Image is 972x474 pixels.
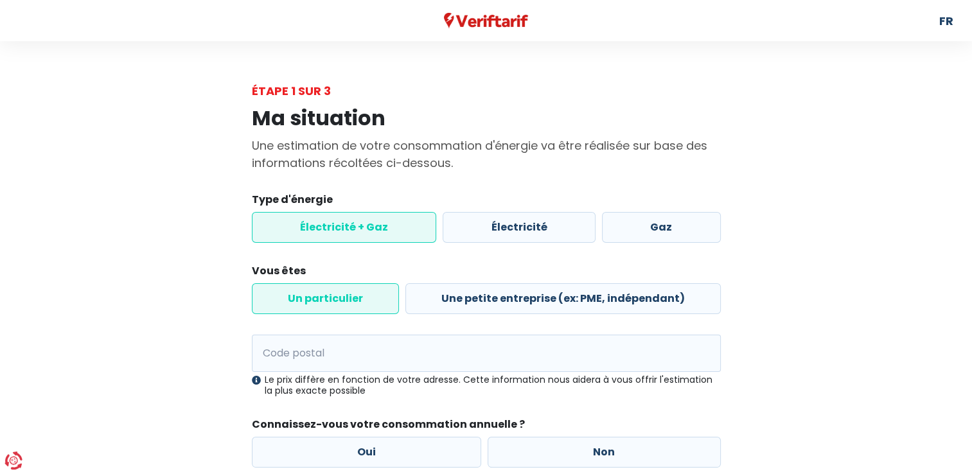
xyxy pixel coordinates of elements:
[252,212,437,243] label: Électricité + Gaz
[443,212,596,243] label: Électricité
[405,283,721,314] label: Une petite entreprise (ex: PME, indépendant)
[252,335,721,372] input: 1000
[252,417,721,437] legend: Connaissez-vous votre consommation annuelle ?
[252,283,399,314] label: Un particulier
[252,137,721,171] p: Une estimation de votre consommation d'énergie va être réalisée sur base des informations récolté...
[488,437,721,468] label: Non
[252,192,721,212] legend: Type d'énergie
[252,106,721,130] h1: Ma situation
[252,374,721,396] div: Le prix diffère en fonction de votre adresse. Cette information nous aidera à vous offrir l'estim...
[252,263,721,283] legend: Vous êtes
[252,82,721,100] div: Étape 1 sur 3
[602,212,721,243] label: Gaz
[444,13,528,29] img: Veriftarif logo
[252,437,482,468] label: Oui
